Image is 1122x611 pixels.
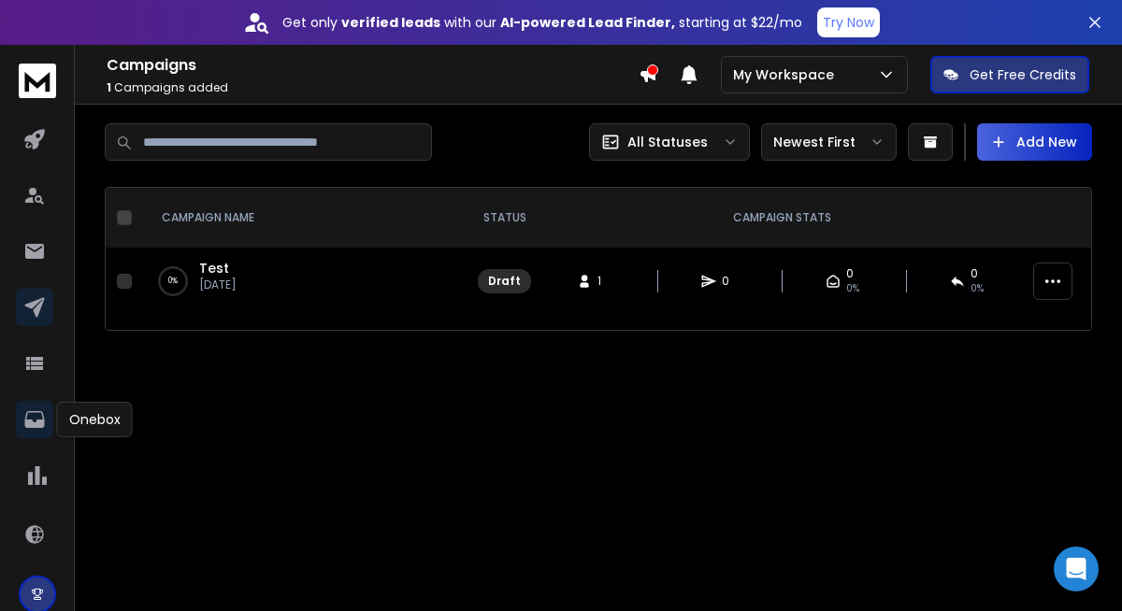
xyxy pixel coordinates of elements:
[107,80,639,95] p: Campaigns added
[107,54,639,77] h1: Campaigns
[168,272,178,291] p: 0 %
[139,248,467,315] td: 0%Test[DATE]
[282,13,802,32] p: Get only with our starting at $22/mo
[139,188,467,248] th: CAMPAIGN NAME
[846,266,854,281] span: 0
[823,13,874,32] p: Try Now
[19,64,56,98] img: logo
[597,274,616,289] span: 1
[722,274,741,289] span: 0
[542,188,1022,248] th: CAMPAIGN STATS
[107,79,111,95] span: 1
[977,123,1092,161] button: Add New
[57,402,133,437] div: Onebox
[341,13,440,32] strong: verified leads
[846,281,859,296] span: 0%
[817,7,880,37] button: Try Now
[971,266,978,281] span: 0
[500,13,675,32] strong: AI-powered Lead Finder,
[930,56,1089,93] button: Get Free Credits
[199,259,229,277] a: Test
[733,65,841,84] p: My Workspace
[761,123,897,161] button: Newest First
[970,65,1076,84] p: Get Free Credits
[488,274,521,289] div: Draft
[1054,547,1099,591] div: Open Intercom Messenger
[971,281,984,296] span: 0%
[199,277,237,292] p: [DATE]
[627,133,708,151] p: All Statuses
[467,188,542,248] th: STATUS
